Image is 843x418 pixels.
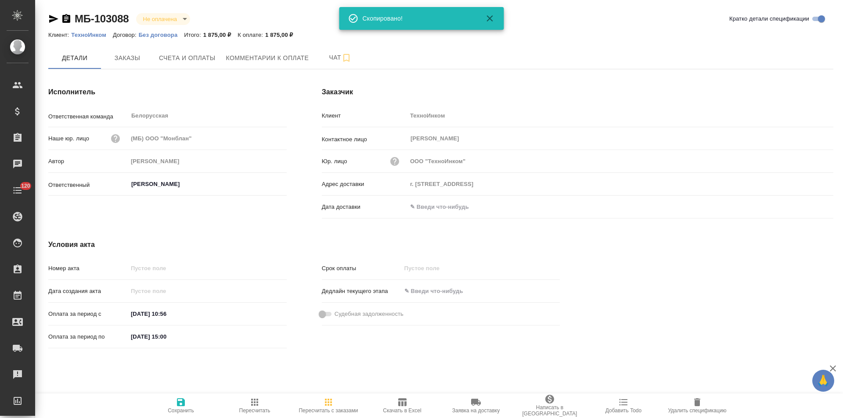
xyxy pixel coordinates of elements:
input: ✎ Введи что-нибудь [407,200,484,213]
p: Адрес доставки [322,180,407,189]
input: Пустое поле [128,262,287,275]
span: Судебная задолженность [335,310,403,318]
p: К оплате: [238,32,265,38]
p: Наше юр. лицо [48,134,89,143]
p: Клиент [322,111,407,120]
input: Пустое поле [128,132,287,145]
p: Без договора [139,32,184,38]
p: Юр. лицо [322,157,347,166]
div: Не оплачена [136,13,190,25]
p: Дата создания акта [48,287,128,296]
p: Номер акта [48,264,128,273]
p: Оплата за период с [48,310,128,318]
input: Пустое поле [128,285,205,297]
p: Клиент: [48,32,71,38]
span: Кратко детали спецификации [729,14,809,23]
p: Срок оплаты [322,264,401,273]
p: Оплата за период по [48,332,128,341]
span: 120 [16,182,36,190]
button: Не оплачена [140,15,180,23]
p: Дедлайн текущего этапа [322,287,401,296]
a: Без договора [139,31,184,38]
p: Дата доставки [322,203,407,211]
input: ✎ Введи что-нибудь [401,285,478,297]
p: Контактное лицо [322,135,407,144]
p: Итого: [184,32,203,38]
span: Комментарии к оплате [226,53,309,64]
input: Пустое поле [407,178,833,190]
input: Пустое поле [401,262,478,275]
span: Счета и оплаты [159,53,216,64]
input: Пустое поле [407,155,833,168]
button: 🙏 [812,370,834,392]
p: Договор: [113,32,139,38]
p: Ответственная команда [48,112,128,121]
span: Чат [319,52,361,63]
p: Автор [48,157,128,166]
a: МБ-103088 [75,13,129,25]
a: ТехноИнком [71,31,113,38]
p: 1 875,00 ₽ [265,32,300,38]
span: 🙏 [816,372,831,390]
p: 1 875,00 ₽ [203,32,238,38]
h4: Условия акта [48,239,560,250]
p: Ответственный [48,181,128,189]
input: ✎ Введи что-нибудь [128,307,205,320]
svg: Подписаться [341,53,352,63]
div: Скопировано! [363,14,472,23]
h4: Заказчик [322,87,833,97]
span: Детали [54,53,96,64]
button: Скопировать ссылку [61,14,72,24]
span: Заказы [106,53,148,64]
button: Open [282,183,284,185]
input: Пустое поле [407,109,833,122]
input: ✎ Введи что-нибудь [128,330,205,343]
h4: Исполнитель [48,87,287,97]
input: Пустое поле [128,155,287,168]
a: 120 [2,179,33,201]
button: Закрыть [479,13,501,24]
button: Скопировать ссылку для ЯМессенджера [48,14,59,24]
p: ТехноИнком [71,32,113,38]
